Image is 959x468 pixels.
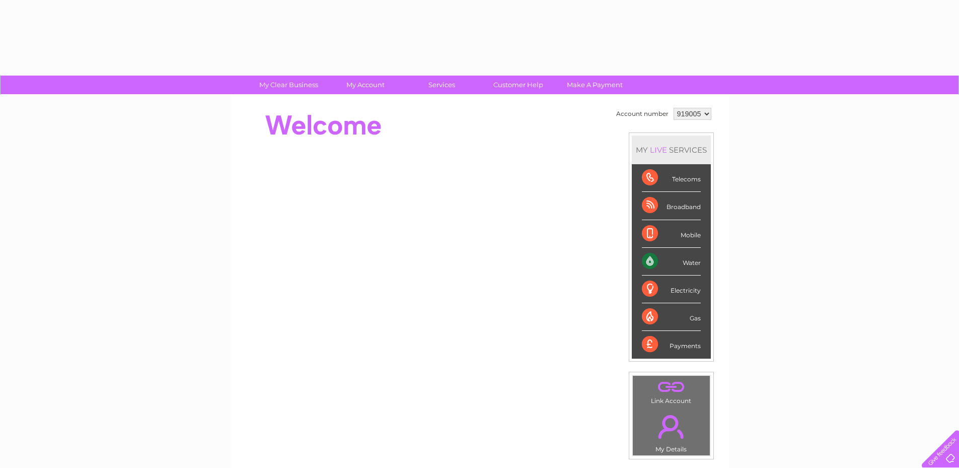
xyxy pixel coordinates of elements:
[635,409,707,444] a: .
[324,76,407,94] a: My Account
[648,145,669,155] div: LIVE
[400,76,483,94] a: Services
[642,248,701,276] div: Water
[635,378,707,396] a: .
[632,136,711,164] div: MY SERVICES
[632,375,710,407] td: Link Account
[553,76,636,94] a: Make A Payment
[642,331,701,358] div: Payments
[477,76,560,94] a: Customer Help
[614,105,671,122] td: Account number
[642,164,701,192] div: Telecoms
[642,276,701,303] div: Electricity
[642,303,701,331] div: Gas
[642,220,701,248] div: Mobile
[642,192,701,220] div: Broadband
[632,407,710,456] td: My Details
[247,76,330,94] a: My Clear Business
